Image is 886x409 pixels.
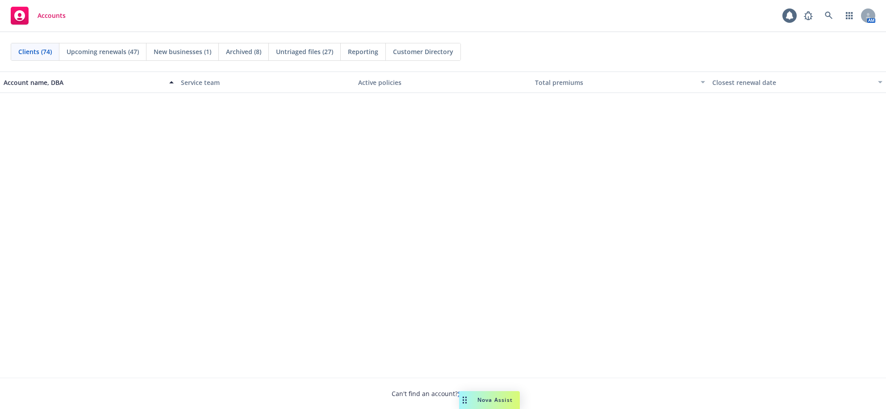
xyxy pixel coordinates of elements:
[392,389,494,398] span: Can't find an account?
[4,78,164,87] div: Account name, DBA
[458,389,494,398] a: Search for it
[840,7,858,25] a: Switch app
[358,78,528,87] div: Active policies
[459,391,520,409] button: Nova Assist
[38,12,66,19] span: Accounts
[799,7,817,25] a: Report a Bug
[348,47,378,56] span: Reporting
[177,72,355,93] button: Service team
[226,47,261,56] span: Archived (8)
[181,78,351,87] div: Service team
[531,72,709,93] button: Total premiums
[18,47,52,56] span: Clients (74)
[355,72,532,93] button: Active policies
[7,3,69,28] a: Accounts
[712,78,873,87] div: Closest renewal date
[477,396,513,404] span: Nova Assist
[459,391,470,409] div: Drag to move
[393,47,453,56] span: Customer Directory
[154,47,211,56] span: New businesses (1)
[535,78,695,87] div: Total premiums
[67,47,139,56] span: Upcoming renewals (47)
[709,72,886,93] button: Closest renewal date
[276,47,333,56] span: Untriaged files (27)
[820,7,838,25] a: Search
